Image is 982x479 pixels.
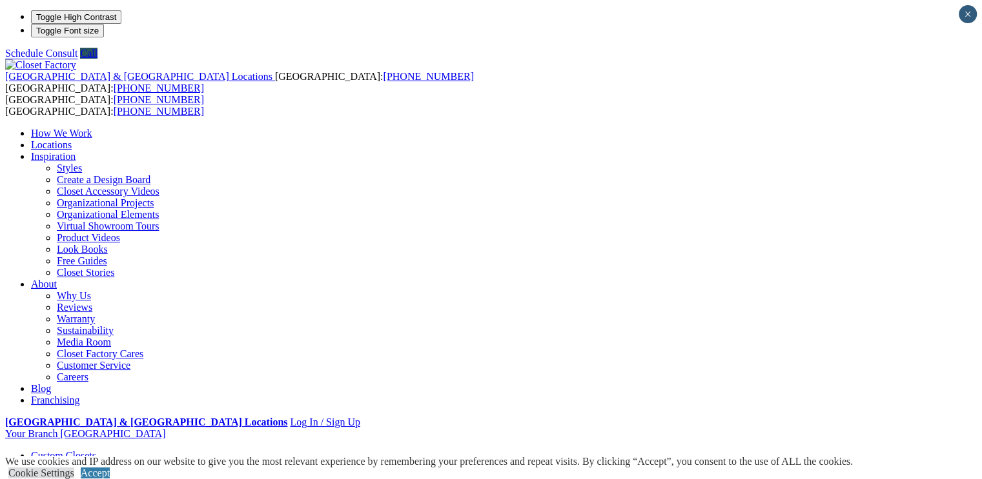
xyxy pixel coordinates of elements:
[57,244,108,255] a: Look Books
[36,26,99,35] span: Toggle Font size
[959,5,977,23] button: Close
[114,106,204,117] a: [PHONE_NUMBER]
[57,325,114,336] a: Sustainability
[5,416,287,427] a: [GEOGRAPHIC_DATA] & [GEOGRAPHIC_DATA] Locations
[57,197,154,208] a: Organizational Projects
[57,232,120,243] a: Product Videos
[57,360,130,371] a: Customer Service
[31,395,80,406] a: Franchising
[81,467,110,478] a: Accept
[114,94,204,105] a: [PHONE_NUMBER]
[5,71,474,93] span: [GEOGRAPHIC_DATA]: [GEOGRAPHIC_DATA]:
[31,139,72,150] a: Locations
[5,48,77,59] a: Schedule Consult
[57,337,111,347] a: Media Room
[57,313,95,324] a: Warranty
[57,290,91,301] a: Why Us
[31,383,51,394] a: Blog
[31,151,76,162] a: Inspiration
[57,255,107,266] a: Free Guides
[5,71,275,82] a: [GEOGRAPHIC_DATA] & [GEOGRAPHIC_DATA] Locations
[5,71,272,82] span: [GEOGRAPHIC_DATA] & [GEOGRAPHIC_DATA] Locations
[114,83,204,93] a: [PHONE_NUMBER]
[383,71,473,82] a: [PHONE_NUMBER]
[57,348,143,359] a: Closet Factory Cares
[60,428,165,439] span: [GEOGRAPHIC_DATA]
[36,12,116,22] span: Toggle High Contrast
[31,450,96,461] a: Custom Closets
[57,186,159,197] a: Closet Accessory Videos
[5,428,57,439] span: Your Branch
[31,10,121,24] button: Toggle High Contrast
[31,24,104,37] button: Toggle Font size
[57,220,159,231] a: Virtual Showroom Tours
[57,267,114,278] a: Closet Stories
[80,48,97,59] a: Call
[5,456,853,467] div: We use cookies and IP address on our website to give you the most relevant experience by remember...
[57,209,159,220] a: Organizational Elements
[5,94,204,117] span: [GEOGRAPHIC_DATA]: [GEOGRAPHIC_DATA]:
[8,467,74,478] a: Cookie Settings
[57,302,92,313] a: Reviews
[57,162,82,173] a: Styles
[57,174,150,185] a: Create a Design Board
[57,371,88,382] a: Careers
[31,279,57,289] a: About
[290,416,360,427] a: Log In / Sign Up
[5,428,166,439] a: Your Branch [GEOGRAPHIC_DATA]
[31,128,92,139] a: How We Work
[5,59,76,71] img: Closet Factory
